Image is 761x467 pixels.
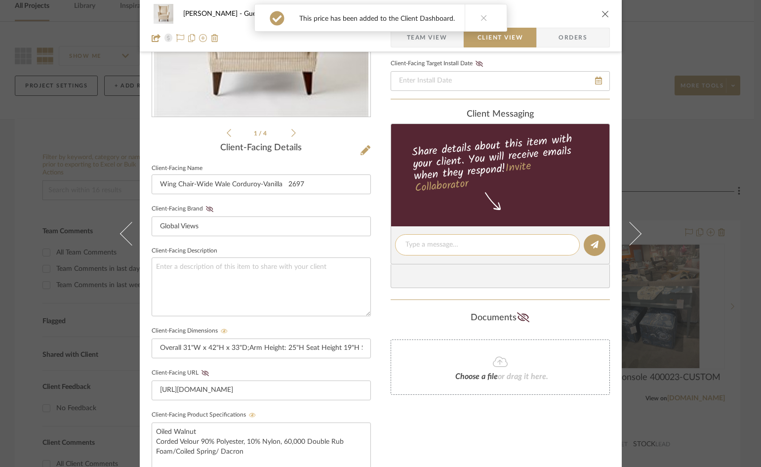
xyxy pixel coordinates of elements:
div: Documents [391,310,610,326]
span: Guest Bedroom [244,10,298,17]
label: Client-Facing Name [152,166,202,171]
label: Client-Facing URL [152,370,212,377]
span: / [259,130,263,136]
button: Client-Facing URL [199,370,212,377]
input: Enter item URL [152,381,371,400]
span: [PERSON_NAME] [183,10,244,17]
label: Client-Facing Description [152,249,217,254]
div: Client-Facing Details [152,143,371,154]
button: Client-Facing Target Install Date [473,60,486,67]
span: or drag it here. [498,373,548,381]
label: Client-Facing Dimensions [152,328,231,335]
span: Orders [548,28,598,47]
input: Enter item dimensions [152,339,371,358]
button: Client-Facing Brand [203,206,216,212]
span: Choose a file [455,373,498,381]
img: Remove from project [211,34,219,42]
button: Client-Facing Dimensions [218,328,231,335]
div: client Messaging [391,109,610,120]
input: Enter Install Date [391,71,610,91]
button: close [601,9,610,18]
input: Enter Client-Facing Item Name [152,174,371,194]
label: Client-Facing Target Install Date [391,60,486,67]
input: Enter Client-Facing Brand [152,216,371,236]
img: adbc0e29-586e-4082-babf-da06a911617c_48x40.jpg [152,4,175,24]
button: Client-Facing Product Specifications [246,412,259,419]
span: 1 [254,130,259,136]
div: This price has been added to the Client Dashboard. [299,14,455,23]
span: 4 [263,130,268,136]
span: Client View [478,28,523,47]
label: Client-Facing Product Specifications [152,412,259,419]
label: Client-Facing Brand [152,206,216,212]
span: Team View [407,28,447,47]
div: Share details about this item with your client. You will receive emails when they respond! [389,130,611,197]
